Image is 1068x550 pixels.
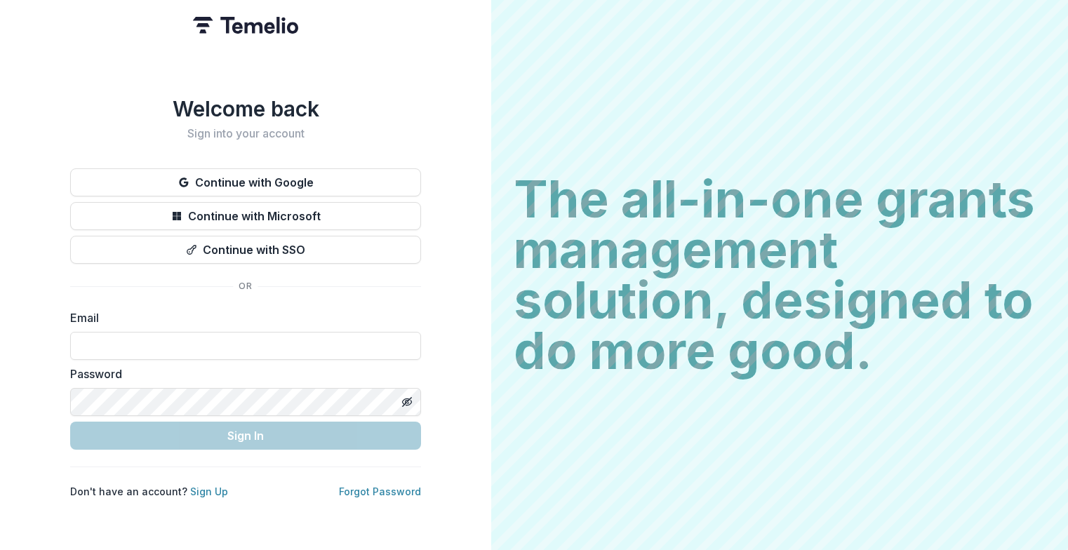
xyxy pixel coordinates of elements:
[70,422,421,450] button: Sign In
[70,484,228,499] p: Don't have an account?
[190,485,228,497] a: Sign Up
[70,309,413,326] label: Email
[70,365,413,382] label: Password
[396,391,418,413] button: Toggle password visibility
[70,236,421,264] button: Continue with SSO
[70,127,421,140] h2: Sign into your account
[70,202,421,230] button: Continue with Microsoft
[339,485,421,497] a: Forgot Password
[70,96,421,121] h1: Welcome back
[193,17,298,34] img: Temelio
[70,168,421,196] button: Continue with Google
